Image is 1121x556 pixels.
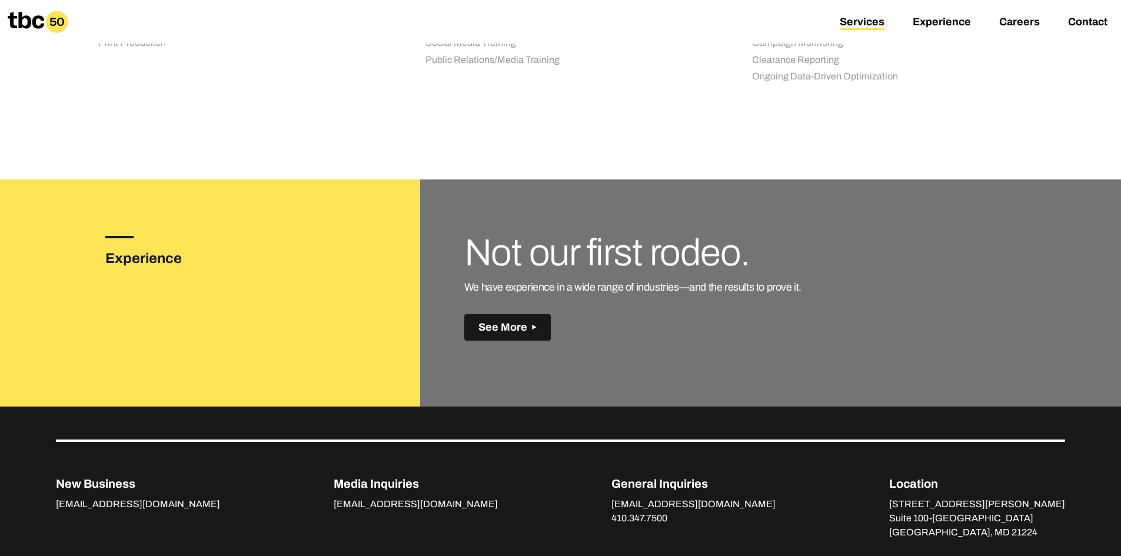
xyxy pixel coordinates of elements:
[478,321,527,334] span: See More
[889,497,1065,511] p: [STREET_ADDRESS][PERSON_NAME]
[105,248,218,269] h3: Experience
[334,475,498,492] p: Media Inquiries
[464,314,551,341] button: See More
[425,54,696,66] li: Public Relations/Media Training
[56,499,220,512] a: [EMAIL_ADDRESS][DOMAIN_NAME]
[752,54,1023,66] li: Clearance Reporting
[611,475,776,492] p: General Inquiries
[611,499,776,512] a: [EMAIL_ADDRESS][DOMAIN_NAME]
[464,236,1033,270] h3: Not our first rodeo.
[334,499,498,512] a: [EMAIL_ADDRESS][DOMAIN_NAME]
[840,16,884,30] a: Services
[889,475,1065,492] p: Location
[889,511,1065,525] p: Suite 100-[GEOGRAPHIC_DATA]
[889,525,1065,540] p: [GEOGRAPHIC_DATA], MD 21224
[999,16,1040,30] a: Careers
[1068,16,1107,30] a: Contact
[913,16,971,30] a: Experience
[464,279,1033,295] p: We have experience in a wide range of industries—and the results to prove it.
[611,513,667,526] a: 410.347.7500
[752,71,1023,83] li: Ongoing Data-Driven Optimization
[56,475,220,492] p: New Business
